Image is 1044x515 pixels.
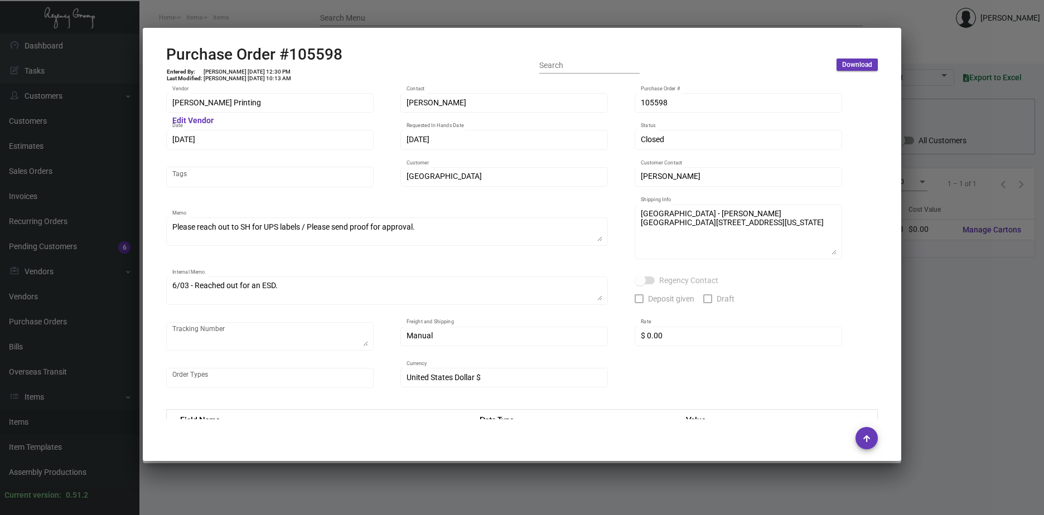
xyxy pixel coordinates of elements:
span: Download [842,60,872,70]
th: Field Name [167,410,469,429]
td: [PERSON_NAME] [DATE] 10:13 AM [203,75,292,82]
div: Current version: [4,489,61,501]
span: Closed [641,135,664,144]
button: Download [837,59,878,71]
h2: Purchase Order #105598 [166,45,342,64]
td: Last Modified: [166,75,203,82]
th: Data Type [468,410,675,429]
span: Deposit given [648,292,694,305]
span: Draft [717,292,734,305]
span: Regency Contact [659,274,718,287]
mat-hint: Edit Vendor [172,116,214,125]
div: 0.51.2 [66,489,88,501]
th: Value [675,410,877,429]
td: Entered By: [166,69,203,75]
td: [PERSON_NAME] [DATE] 12:30 PM [203,69,292,75]
span: Manual [407,331,433,340]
